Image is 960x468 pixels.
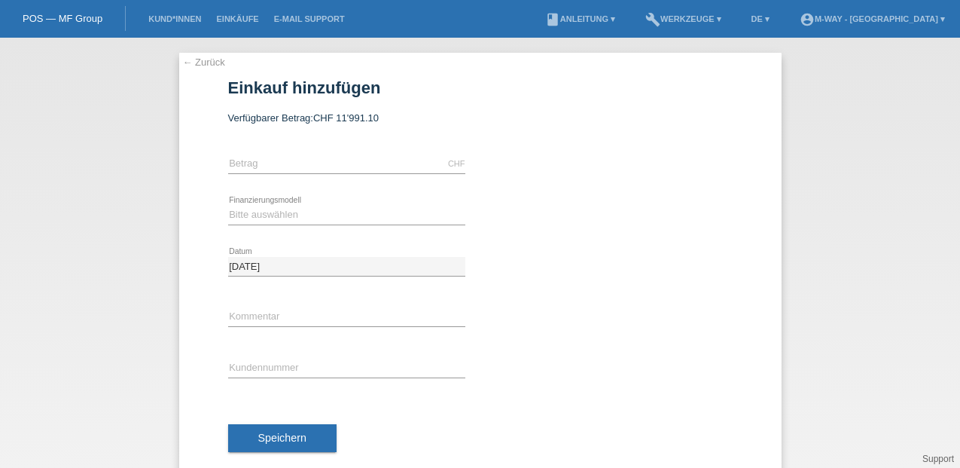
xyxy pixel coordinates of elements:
div: Verfügbarer Betrag: [228,112,733,124]
div: CHF [448,159,465,168]
h1: Einkauf hinzufügen [228,78,733,97]
i: account_circle [800,12,815,27]
span: CHF 11'991.10 [313,112,379,124]
i: book [545,12,560,27]
a: Kund*innen [141,14,209,23]
span: Speichern [258,432,306,444]
a: buildWerkzeuge ▾ [638,14,729,23]
button: Speichern [228,424,337,453]
a: bookAnleitung ▾ [538,14,623,23]
a: ← Zurück [183,57,225,68]
a: E-Mail Support [267,14,352,23]
a: POS — MF Group [23,13,102,24]
a: DE ▾ [744,14,777,23]
i: build [645,12,660,27]
a: account_circlem-way - [GEOGRAPHIC_DATA] ▾ [792,14,952,23]
a: Support [922,454,954,464]
a: Einkäufe [209,14,266,23]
